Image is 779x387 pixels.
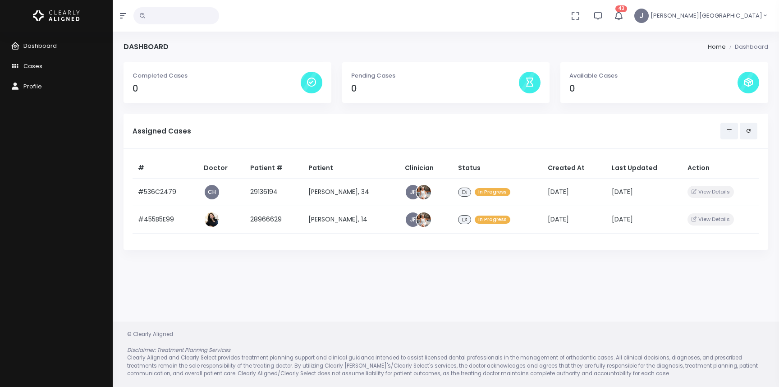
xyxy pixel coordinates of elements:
[198,158,245,179] th: Doctor
[548,215,569,224] span: [DATE]
[682,158,759,179] th: Action
[453,158,543,179] th: Status
[615,5,627,12] span: 43
[127,346,230,354] em: Disclaimer: Treatment Planning Services
[205,185,219,199] a: CH
[708,42,726,51] li: Home
[475,216,510,224] span: In Progress
[133,206,198,233] td: #455B5E99
[351,83,519,94] h4: 0
[23,62,42,70] span: Cases
[245,206,303,233] td: 28966629
[133,83,301,94] h4: 0
[23,41,57,50] span: Dashboard
[542,158,606,179] th: Created At
[124,42,169,51] h4: Dashboard
[612,215,633,224] span: [DATE]
[612,187,633,196] span: [DATE]
[406,212,420,227] a: JF
[245,178,303,206] td: 29136194
[406,185,420,199] a: JF
[33,6,80,25] img: Logo Horizontal
[687,186,734,198] button: View Details
[303,178,399,206] td: [PERSON_NAME], 34
[303,206,399,233] td: [PERSON_NAME], 14
[651,11,762,20] span: [PERSON_NAME][GEOGRAPHIC_DATA]
[569,83,738,94] h4: 0
[23,82,42,91] span: Profile
[569,71,738,80] p: Available Cases
[548,187,569,196] span: [DATE]
[726,42,768,51] li: Dashboard
[133,71,301,80] p: Completed Cases
[606,158,682,179] th: Last Updated
[118,331,774,378] div: © Clearly Aligned Clearly Aligned and Clearly Select provides treatment planning support and clin...
[303,158,399,179] th: Patient
[687,213,734,226] button: View Details
[475,188,510,197] span: In Progress
[245,158,303,179] th: Patient #
[133,178,198,206] td: #536C2479
[399,158,453,179] th: Clinician
[351,71,519,80] p: Pending Cases
[133,127,720,135] h5: Assigned Cases
[634,9,649,23] span: J
[133,158,198,179] th: #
